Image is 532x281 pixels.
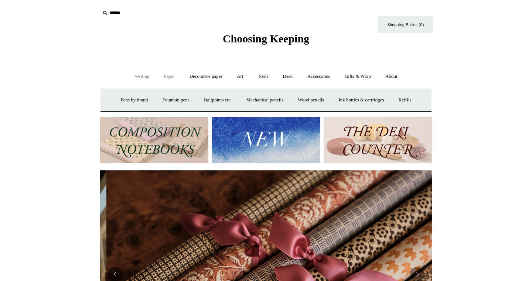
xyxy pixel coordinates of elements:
[338,67,378,86] a: Gifts & Wrap
[392,90,418,110] a: Refills
[230,67,250,86] a: Art
[223,38,309,44] a: Choosing Keeping
[332,90,391,110] a: Ink bottles & cartridges
[301,67,337,86] a: Accessories
[100,117,208,163] img: 202302 Composition ledgers.jpg__PID:69722ee6-fa44-49dd-a067-31375e5d54ec
[276,67,300,86] a: Desk
[251,67,275,86] a: Tools
[114,90,155,110] a: Pens by brand
[324,117,432,163] img: The Deli Counter
[291,90,331,110] a: Wood pencils
[379,67,404,86] a: About
[183,67,229,86] a: Decorative paper
[128,67,156,86] a: Writing
[223,32,309,45] span: Choosing Keeping
[197,90,238,110] a: Ballpoints etc.
[378,16,433,33] a: Shopping Basket (0)
[156,90,196,110] a: Fountain pens
[212,117,320,163] img: New.jpg__PID:f73bdf93-380a-4a35-bcfe-7823039498e1
[157,67,182,86] a: Paper
[239,90,290,110] a: Mechanical pencils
